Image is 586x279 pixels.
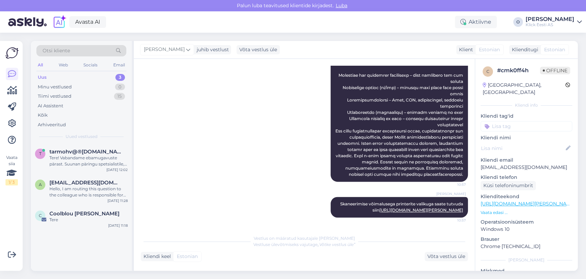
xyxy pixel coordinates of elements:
p: Kliendi nimi [481,134,572,141]
i: „Võtke vestlus üle” [318,242,355,247]
p: Brauser [481,236,572,243]
span: alarrandal@gmail.com [49,180,121,186]
div: [DATE] 11:18 [108,223,128,228]
p: Operatsioonisüsteem [481,218,572,226]
div: Küsi telefoninumbrit [481,181,536,190]
img: Askly Logo [5,46,19,60]
div: Tere [49,217,128,223]
div: [GEOGRAPHIC_DATA], [GEOGRAPHIC_DATA] [483,82,565,96]
div: [DATE] 12:02 [106,167,128,172]
div: 1 / 3 [5,179,18,185]
div: Tiimi vestlused [38,93,71,100]
span: Uued vestlused [66,133,97,140]
div: juhib vestlust [194,46,229,53]
span: Estonian [479,46,500,53]
span: c [486,69,490,74]
div: Minu vestlused [38,84,72,90]
span: Skaneerimise võimalusega printerite valikuga saate tutvuda siin [340,201,464,213]
p: Kliendi telefon [481,174,572,181]
div: Socials [82,61,99,69]
img: explore-ai [52,15,67,29]
input: Lisa tag [481,121,572,131]
p: Kliendi email [481,157,572,164]
span: Coolblou Alex [49,211,119,217]
span: Luba [334,2,349,9]
p: Chrome [TECHNICAL_ID] [481,243,572,250]
div: 3 [115,74,125,81]
div: [DATE] 11:28 [107,198,128,203]
div: Võta vestlus üle [237,45,280,54]
span: [PERSON_NAME] [436,191,466,196]
a: [URL][DOMAIN_NAME][PERSON_NAME] [379,207,463,213]
span: Vestluse ülevõtmiseks vajutage [253,242,355,247]
p: [EMAIL_ADDRESS][DOMAIN_NAME] [481,164,572,171]
span: tarmohv@®gmail.com [49,149,121,155]
div: [PERSON_NAME] [481,257,572,263]
div: Klienditugi [509,46,538,53]
div: Klick Eesti AS [526,22,574,28]
p: Märkmed [481,267,572,275]
a: [PERSON_NAME]Klick Eesti AS [526,17,582,28]
span: t [39,151,42,156]
div: Aktiivne [455,16,497,28]
input: Lisa nimi [481,144,564,152]
div: Võta vestlus üle [425,252,468,261]
div: Hello, I am routing this question to the colleague who is responsible for this topic. The reply m... [49,186,128,198]
span: [PERSON_NAME] [144,46,185,53]
div: Arhiveeritud [38,121,66,128]
div: Email [112,61,126,69]
span: Estonian [544,46,565,53]
span: C [39,213,42,218]
div: All [36,61,44,69]
span: Estonian [177,253,198,260]
p: Windows 10 [481,226,572,233]
span: a [39,182,42,187]
div: Vaata siia [5,154,18,185]
div: Klient [456,46,473,53]
span: 10:57 [440,182,466,187]
p: Klienditeekond [481,193,572,200]
div: Uus [38,74,47,81]
div: Tere! Vabandame ebamugavuste pärast. Suunan päringu spetsialistile, kes uurib teie tellimuse staa... [49,155,128,167]
p: Kliendi tag'id [481,112,572,120]
a: [URL][DOMAIN_NAME][PERSON_NAME] [481,201,575,207]
span: Otsi kliente [43,47,70,54]
div: 0 [115,84,125,90]
div: [PERSON_NAME] [526,17,574,22]
div: Kõik [38,112,48,119]
span: Offline [540,67,570,74]
div: 15 [114,93,125,100]
div: # cmk0ff4h [497,66,540,75]
p: Vaata edasi ... [481,210,572,216]
a: Avasta AI [69,16,106,28]
span: 10:57 [440,218,466,223]
span: Vestlus on määratud kasutajale [PERSON_NAME] [254,236,355,241]
div: Kliendi keel [141,253,171,260]
div: AI Assistent [38,103,63,109]
div: Web [57,61,69,69]
div: O [513,17,523,27]
div: Kliendi info [481,102,572,108]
